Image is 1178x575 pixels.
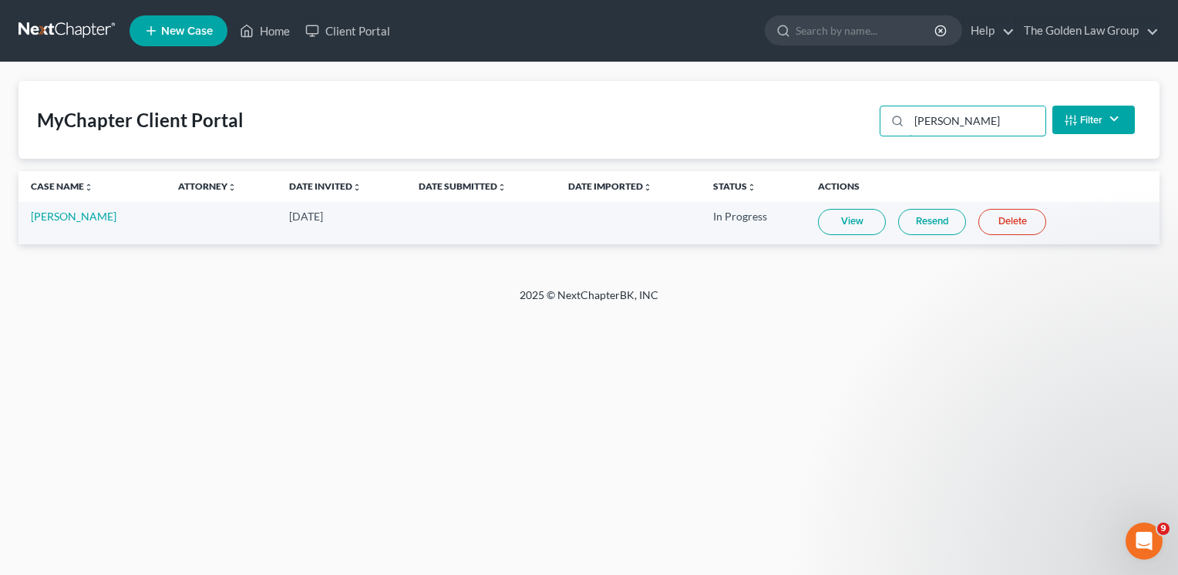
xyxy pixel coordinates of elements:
button: Filter [1052,106,1135,134]
i: unfold_more [747,183,756,192]
a: Attorneyunfold_more [178,180,237,192]
input: Search by name... [796,16,937,45]
i: unfold_more [352,183,362,192]
span: [DATE] [289,210,323,223]
a: Date Importedunfold_more [568,180,652,192]
a: Help [963,17,1015,45]
a: Home [232,17,298,45]
a: View [818,209,886,235]
a: [PERSON_NAME] [31,210,116,223]
a: Date Invitedunfold_more [289,180,362,192]
iframe: Intercom live chat [1126,523,1163,560]
i: unfold_more [227,183,237,192]
span: 9 [1157,523,1170,535]
th: Actions [806,171,1159,202]
a: Statusunfold_more [713,180,756,192]
a: The Golden Law Group [1016,17,1159,45]
i: unfold_more [643,183,652,192]
input: Search... [909,106,1045,136]
a: Client Portal [298,17,398,45]
a: Delete [978,209,1046,235]
a: Resend [898,209,966,235]
div: 2025 © NextChapterBK, INC [150,287,1028,315]
div: MyChapter Client Portal [37,108,244,133]
a: Case Nameunfold_more [31,180,93,192]
i: unfold_more [497,183,507,192]
td: In Progress [701,202,806,244]
a: Date Submittedunfold_more [419,180,507,192]
span: New Case [161,25,213,37]
i: unfold_more [84,183,93,192]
